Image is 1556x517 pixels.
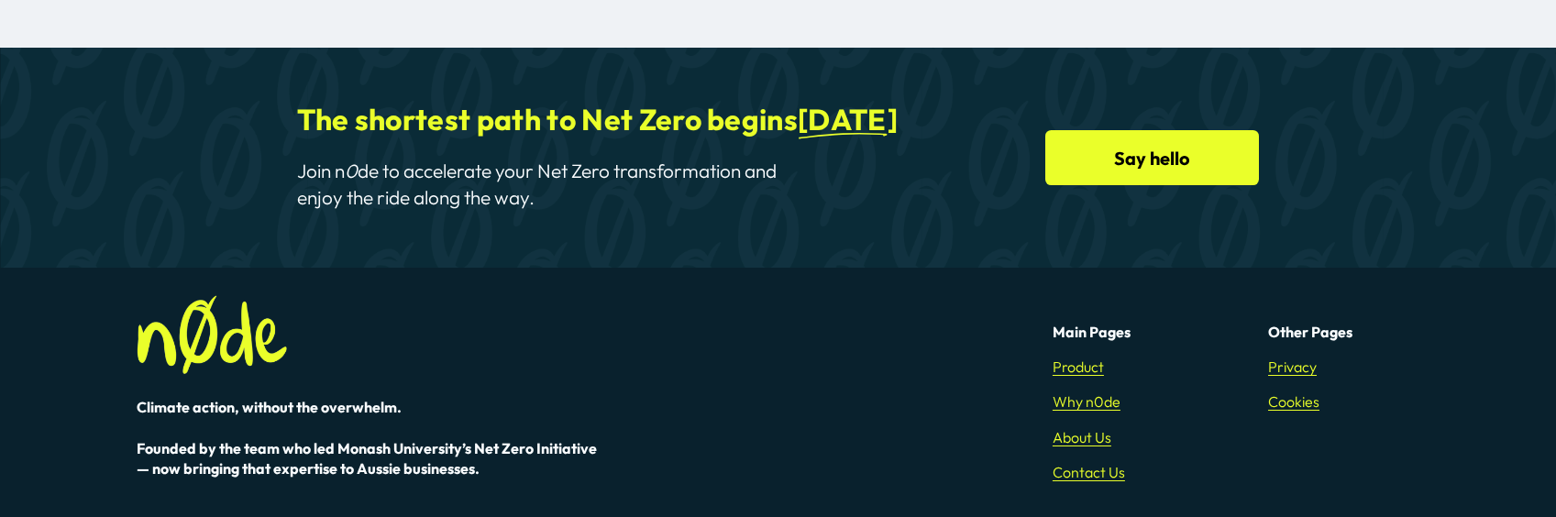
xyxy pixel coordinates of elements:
[1268,357,1317,377] a: Privacy
[1268,323,1352,341] strong: Other Pages
[1053,462,1125,482] a: Contact Us
[1045,130,1259,185] a: Say hello
[1053,357,1104,377] a: Product
[297,158,778,211] p: Join n de to accelerate your Net Zero transformation and enjoy the ride along the way.
[1053,427,1111,447] a: About Us
[345,159,358,182] em: 0
[1053,391,1120,412] a: Why n0de
[798,101,898,137] span: [DATE]
[1053,323,1131,341] strong: Main Pages
[137,398,600,478] strong: Climate action, without the overwhelm. Founded by the team who led Monash University’s Net Zero I...
[1268,391,1319,412] a: Cookies
[297,103,939,137] h3: The shortest path to Net Zero begins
